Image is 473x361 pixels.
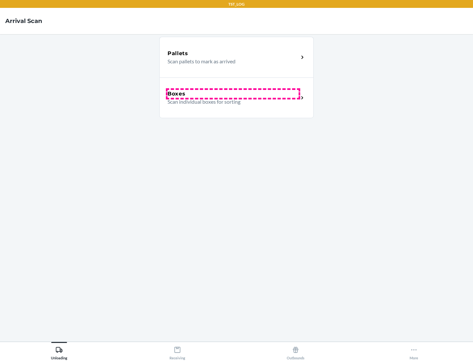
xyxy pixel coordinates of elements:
[5,17,42,25] h4: Arrival Scan
[355,342,473,360] button: More
[410,344,418,360] div: More
[236,342,355,360] button: Outbounds
[287,344,304,360] div: Outbounds
[159,37,314,77] a: PalletsScan pallets to mark as arrived
[228,1,245,7] p: TST_LOG
[168,50,188,57] h5: Pallets
[169,344,185,360] div: Receiving
[51,344,67,360] div: Unloading
[168,57,293,65] p: Scan pallets to mark as arrived
[168,90,186,98] h5: Boxes
[118,342,236,360] button: Receiving
[159,77,314,118] a: BoxesScan individual boxes for sorting
[168,98,293,106] p: Scan individual boxes for sorting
